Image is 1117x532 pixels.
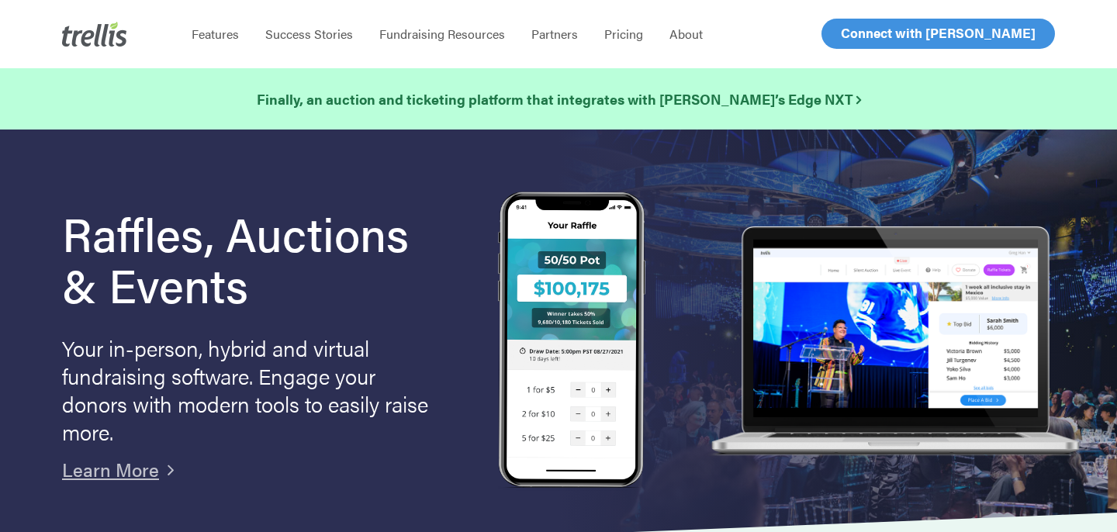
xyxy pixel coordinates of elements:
[257,88,861,110] a: Finally, an auction and ticketing platform that integrates with [PERSON_NAME]’s Edge NXT
[591,26,656,42] a: Pricing
[704,226,1086,458] img: rafflelaptop_mac_optim.png
[62,22,127,47] img: Trellis
[379,25,505,43] span: Fundraising Resources
[178,26,252,42] a: Features
[498,192,645,492] img: Trellis Raffles, Auctions and Event Fundraising
[257,89,861,109] strong: Finally, an auction and ticketing platform that integrates with [PERSON_NAME]’s Edge NXT
[252,26,366,42] a: Success Stories
[265,25,353,43] span: Success Stories
[62,207,454,309] h1: Raffles, Auctions & Events
[518,26,591,42] a: Partners
[531,25,578,43] span: Partners
[821,19,1055,49] a: Connect with [PERSON_NAME]
[669,25,703,43] span: About
[366,26,518,42] a: Fundraising Resources
[656,26,716,42] a: About
[62,333,434,445] p: Your in-person, hybrid and virtual fundraising software. Engage your donors with modern tools to ...
[841,23,1036,42] span: Connect with [PERSON_NAME]
[62,456,159,482] a: Learn More
[192,25,239,43] span: Features
[604,25,643,43] span: Pricing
